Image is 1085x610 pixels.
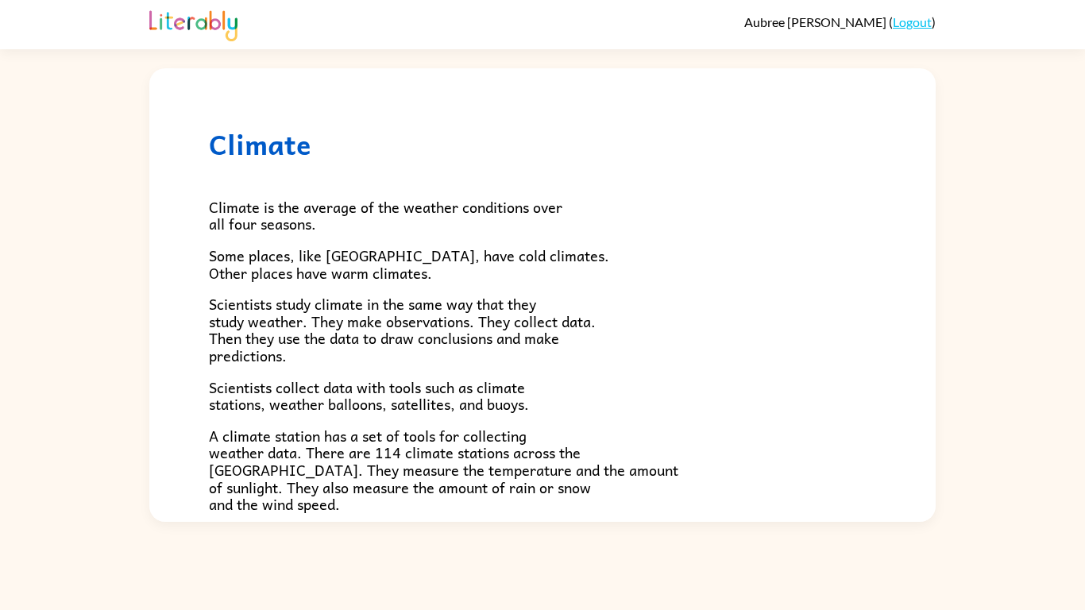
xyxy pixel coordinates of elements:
[893,14,932,29] a: Logout
[744,14,889,29] span: Aubree [PERSON_NAME]
[209,128,876,160] h1: Climate
[209,376,529,416] span: Scientists collect data with tools such as climate stations, weather balloons, satellites, and bu...
[209,195,562,236] span: Climate is the average of the weather conditions over all four seasons.
[209,244,609,284] span: Some places, like [GEOGRAPHIC_DATA], have cold climates. Other places have warm climates.
[149,6,237,41] img: Literably
[209,292,596,367] span: Scientists study climate in the same way that they study weather. They make observations. They co...
[744,14,936,29] div: ( )
[209,424,678,515] span: A climate station has a set of tools for collecting weather data. There are 114 climate stations ...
